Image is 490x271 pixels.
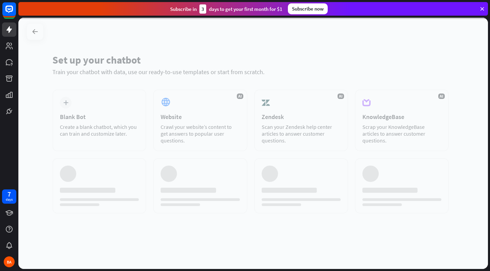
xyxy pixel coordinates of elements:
[170,4,282,14] div: Subscribe in days to get your first month for $1
[7,191,11,197] div: 7
[4,256,15,267] div: BA
[288,3,328,14] div: Subscribe now
[199,4,206,14] div: 3
[2,189,16,204] a: 7 days
[6,197,13,202] div: days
